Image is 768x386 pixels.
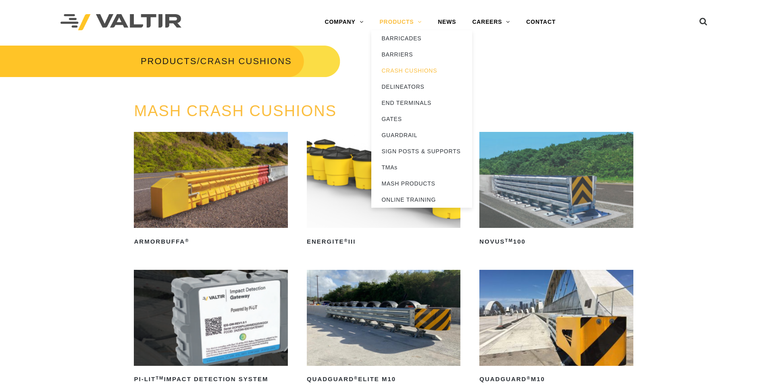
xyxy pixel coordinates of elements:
[344,238,348,243] sup: ®
[200,56,292,66] span: CRASH CUSHIONS
[479,132,633,248] a: NOVUSTM100
[505,238,513,243] sup: TM
[371,175,472,192] a: MASH PRODUCTS
[371,111,472,127] a: GATES
[371,159,472,175] a: TMAs
[371,95,472,111] a: END TERMINALS
[479,270,633,386] a: QuadGuard®M10
[307,132,460,248] a: ENERGITE®III
[141,56,197,66] a: PRODUCTS
[185,238,189,243] sup: ®
[518,14,564,30] a: CONTACT
[371,14,430,30] a: PRODUCTS
[354,376,358,380] sup: ®
[464,14,518,30] a: CAREERS
[156,376,164,380] sup: TM
[307,235,460,248] h2: ENERGITE III
[60,14,181,31] img: Valtir
[479,235,633,248] h2: NOVUS 100
[479,373,633,386] h2: QuadGuard M10
[371,63,472,79] a: CRASH CUSHIONS
[527,376,531,380] sup: ®
[307,373,460,386] h2: QuadGuard Elite M10
[371,143,472,159] a: SIGN POSTS & SUPPORTS
[134,235,287,248] h2: ArmorBuffa
[307,270,460,386] a: QuadGuard®Elite M10
[430,14,464,30] a: NEWS
[371,127,472,143] a: GUARDRAIL
[134,102,337,119] a: MASH CRASH CUSHIONS
[371,192,472,208] a: ONLINE TRAINING
[316,14,371,30] a: COMPANY
[134,132,287,248] a: ArmorBuffa®
[134,373,287,386] h2: PI-LIT Impact Detection System
[134,270,287,386] a: PI-LITTMImpact Detection System
[371,79,472,95] a: DELINEATORS
[371,46,472,63] a: BARRIERS
[371,30,472,46] a: BARRICADES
